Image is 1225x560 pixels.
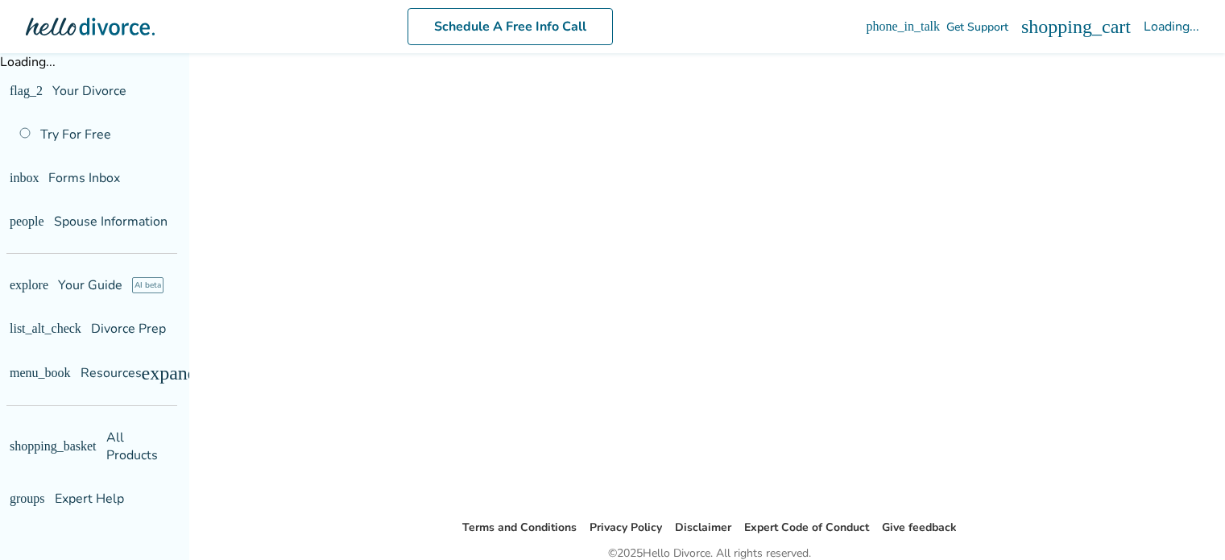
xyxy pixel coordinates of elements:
[744,520,869,535] a: Expert Code of Conduct
[590,520,662,535] a: Privacy Policy
[142,363,247,383] span: expand_more
[10,367,71,380] span: menu_book
[675,518,731,537] li: Disclaimer
[462,520,577,535] a: Terms and Conditions
[1021,17,1131,36] span: shopping_cart
[132,277,163,293] span: AI beta
[946,19,1008,35] span: Get Support
[1144,18,1199,35] div: Loading...
[10,492,45,505] span: groups
[10,279,48,292] span: explore
[10,85,43,97] span: flag_2
[10,364,142,382] span: Resources
[10,172,39,185] span: inbox
[10,440,97,453] span: shopping_basket
[48,169,120,187] span: Forms Inbox
[882,518,957,537] li: Give feedback
[10,322,81,335] span: list_alt_check
[10,215,44,228] span: people
[866,19,1008,35] a: phone_in_talkGet Support
[408,8,613,45] a: Schedule A Free Info Call
[866,20,940,33] span: phone_in_talk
